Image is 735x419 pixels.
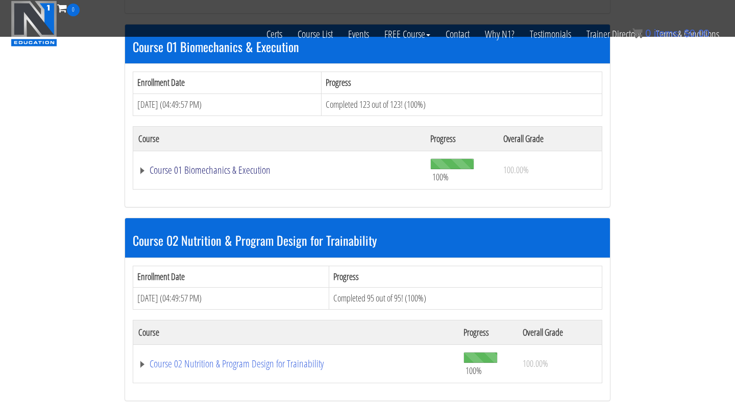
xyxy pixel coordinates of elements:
[377,16,438,52] a: FREE Course
[290,16,340,52] a: Course List
[133,266,329,288] th: Enrollment Date
[432,171,449,182] span: 100%
[67,4,80,16] span: 0
[518,320,602,344] th: Overall Grade
[684,28,690,39] span: $
[648,16,727,52] a: Terms & Conditions
[133,234,602,247] h3: Course 02 Nutrition & Program Design for Trainability
[259,16,290,52] a: Certs
[632,28,643,38] img: icon11.png
[645,28,651,39] span: 0
[518,344,602,383] td: 100.00%
[133,288,329,310] td: [DATE] (04:49:57 PM)
[133,126,425,151] th: Course
[133,320,458,344] th: Course
[438,16,477,52] a: Contact
[632,28,709,39] a: 0 items: $0.00
[329,266,602,288] th: Progress
[684,28,709,39] bdi: 0.00
[138,359,453,369] a: Course 02 Nutrition & Program Design for Trainability
[498,126,602,151] th: Overall Grade
[465,365,482,376] span: 100%
[133,72,322,94] th: Enrollment Date
[133,94,322,115] td: [DATE] (04:49:57 PM)
[477,16,522,52] a: Why N1?
[579,16,648,52] a: Trainer Directory
[138,165,420,175] a: Course 01 Biomechanics & Execution
[133,40,602,53] h3: Course 01 Biomechanics & Execution
[654,28,681,39] span: items:
[340,16,377,52] a: Events
[522,16,579,52] a: Testimonials
[425,126,498,151] th: Progress
[458,320,518,344] th: Progress
[57,1,80,15] a: 0
[329,288,602,310] td: Completed 95 out of 95! (100%)
[322,72,602,94] th: Progress
[11,1,57,46] img: n1-education
[498,151,602,189] td: 100.00%
[322,94,602,115] td: Completed 123 out of 123! (100%)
